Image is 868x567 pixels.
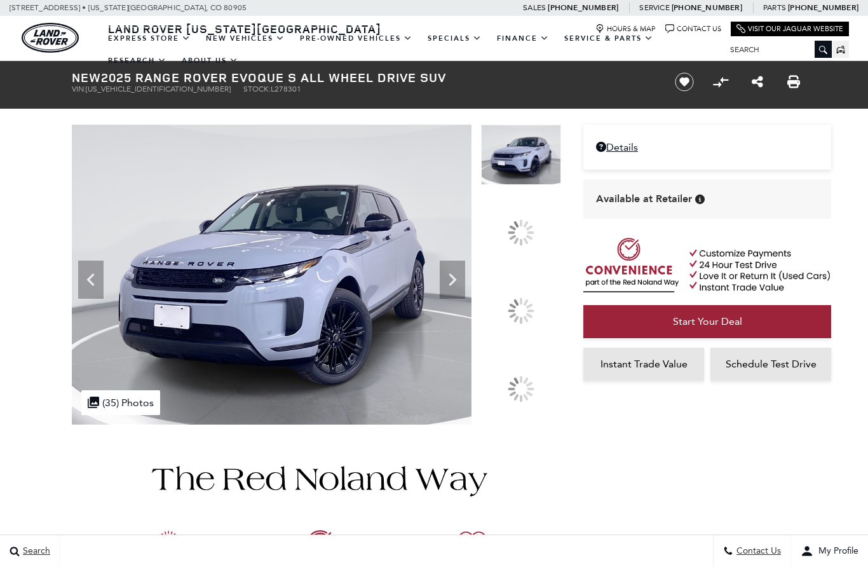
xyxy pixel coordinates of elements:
[10,3,247,12] a: [STREET_ADDRESS] • [US_STATE][GEOGRAPHIC_DATA], CO 80905
[726,358,817,370] span: Schedule Test Drive
[523,3,546,12] span: Sales
[787,74,800,90] a: Print this New 2025 Range Rover Evoque S All Wheel Drive SUV
[710,348,831,381] a: Schedule Test Drive
[489,27,557,50] a: Finance
[596,141,818,153] a: Details
[100,27,198,50] a: EXPRESS STORE
[813,546,858,557] span: My Profile
[481,125,561,185] img: New 2025 Arroios Grey LAND ROVER S image 1
[22,23,79,53] a: land-rover
[81,390,160,415] div: (35) Photos
[72,71,653,85] h1: 2025 Range Rover Evoque S All Wheel Drive SUV
[108,21,381,36] span: Land Rover [US_STATE][GEOGRAPHIC_DATA]
[721,42,832,57] input: Search
[72,69,101,86] strong: New
[673,315,742,327] span: Start Your Deal
[100,21,389,36] a: Land Rover [US_STATE][GEOGRAPHIC_DATA]
[86,85,231,93] span: [US_VEHICLE_IDENTIFICATION_NUMBER]
[596,192,692,206] span: Available at Retailer
[791,535,868,567] button: user-profile-menu
[22,23,79,53] img: Land Rover
[752,74,763,90] a: Share this New 2025 Range Rover Evoque S All Wheel Drive SUV
[600,358,688,370] span: Instant Trade Value
[695,195,705,204] div: Vehicle is in stock and ready for immediate delivery. Due to demand, availability is subject to c...
[292,27,420,50] a: Pre-Owned Vehicles
[198,27,292,50] a: New Vehicles
[763,3,786,12] span: Parts
[100,50,174,72] a: Research
[670,72,698,92] button: Save vehicle
[672,3,742,13] a: [PHONE_NUMBER]
[665,24,721,34] a: Contact Us
[639,3,669,12] span: Service
[583,348,704,381] a: Instant Trade Value
[271,85,301,93] span: L278301
[557,27,661,50] a: Service & Parts
[72,85,86,93] span: VIN:
[711,72,730,92] button: Compare vehicle
[20,546,50,557] span: Search
[174,50,246,72] a: About Us
[595,24,656,34] a: Hours & Map
[733,546,781,557] span: Contact Us
[583,305,831,338] a: Start Your Deal
[100,27,721,72] nav: Main Navigation
[736,24,843,34] a: Visit Our Jaguar Website
[548,3,618,13] a: [PHONE_NUMBER]
[72,125,471,425] img: New 2025 Arroios Grey LAND ROVER S image 1
[788,3,858,13] a: [PHONE_NUMBER]
[243,85,271,93] span: Stock:
[420,27,489,50] a: Specials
